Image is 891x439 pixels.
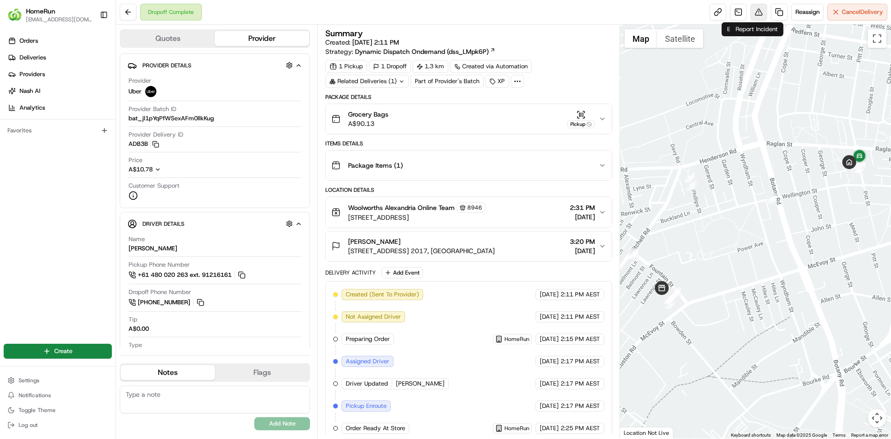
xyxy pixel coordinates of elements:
span: 2:31 PM [570,203,595,212]
span: 2:17 PM AEST [561,380,600,388]
div: 1 Dropoff [369,60,411,73]
div: 8 [665,293,675,303]
span: Provider Details [142,62,191,69]
div: Events [722,22,751,36]
button: [EMAIL_ADDRESS][DOMAIN_NAME] [26,16,92,23]
div: Related Deliveries (1) [325,75,409,88]
button: Map camera controls [868,409,886,427]
span: [STREET_ADDRESS] 2017, [GEOGRAPHIC_DATA] [348,246,495,256]
span: Pickup Enroute [346,402,387,410]
span: Driver Updated [346,380,388,388]
span: Toggle Theme [19,406,56,414]
a: Orders [4,33,116,48]
button: A$10.78 [129,165,210,174]
span: Settings [19,377,39,384]
button: CancelDelivery [827,4,887,20]
div: [PERSON_NAME] [129,244,177,253]
button: Keyboard shortcuts [731,432,771,439]
span: Created: [325,38,399,47]
span: [DATE] [540,290,559,299]
span: Created (Sent To Provider) [346,290,419,299]
div: Delivery Activity [325,269,376,276]
button: Settings [4,374,112,387]
span: [PHONE_NUMBER] [138,298,190,307]
span: Price [129,156,142,164]
span: Tip [129,315,137,324]
span: HomeRun [26,7,55,16]
button: Log out [4,419,112,432]
div: Package Details [325,93,612,101]
span: HomeRun [504,425,529,432]
span: Provider [129,77,151,85]
span: A$10.78 [129,165,153,173]
span: Analytics [19,104,45,112]
span: 2:17 PM AEST [561,357,600,366]
button: Package Items (1) [326,151,611,180]
button: Notes [121,365,215,380]
div: 10 [686,180,697,190]
span: Reassign [795,8,820,16]
div: 9 [628,249,639,259]
button: Grocery BagsA$90.13Pickup [326,104,611,134]
div: XP [485,75,509,88]
span: 3:20 PM [570,237,595,246]
button: Show satellite imagery [657,29,703,48]
span: Woolworths Alexandria Online Team [348,203,455,212]
span: Deliveries [19,53,46,62]
div: 11 [684,172,695,183]
span: [DATE] [540,357,559,366]
span: Package Items ( 1 ) [348,161,403,170]
span: Driver Details [142,220,184,228]
div: 1 Pickup [325,60,367,73]
div: 14 [855,163,865,173]
div: 12 [767,194,777,204]
span: [DATE] [540,335,559,343]
div: A$0.00 [129,325,149,333]
div: Location Not Live [620,427,673,439]
span: bat_jl1pYqPfWSexAFm0llkKug [129,114,214,123]
button: Show street map [625,29,657,48]
span: [DATE] [540,313,559,321]
span: 8946 [467,204,482,211]
span: 2:25 PM AEST [561,424,600,432]
a: Created via Automation [450,60,532,73]
a: Terms [833,432,846,438]
div: 13 [855,163,865,173]
button: Add Event [381,267,423,278]
span: Dynamic Dispatch Ondemand (dss_LMpk6P) [355,47,489,56]
div: 3 [625,249,635,259]
span: Pickup Phone Number [129,261,190,269]
button: Woolworths Alexandria Online Team8946[STREET_ADDRESS]2:31 PM[DATE] [326,197,611,228]
div: 6 [666,291,677,301]
button: Flags [215,365,309,380]
span: [DATE] [570,212,595,222]
span: Uber [129,87,142,96]
img: uber-new-logo.jpeg [145,86,156,97]
span: Order Ready At Store [346,424,405,432]
h3: Summary [325,29,363,38]
button: Toggle Theme [4,404,112,417]
span: 2:17 PM AEST [561,402,600,410]
div: 1.3 km [413,60,448,73]
span: [DATE] 2:11 PM [352,38,399,46]
button: Create [4,344,112,359]
button: Provider [215,31,309,46]
a: Open this area in Google Maps (opens a new window) [622,426,653,439]
a: Providers [4,67,116,82]
span: Name [129,235,145,243]
button: Toggle fullscreen view [868,29,886,48]
span: Dropoff Phone Number [129,288,191,296]
span: [DATE] [540,402,559,410]
a: Deliveries [4,50,116,65]
button: [PERSON_NAME][STREET_ADDRESS] 2017, [GEOGRAPHIC_DATA]3:20 PM[DATE] [326,231,611,261]
div: 4 [665,299,675,309]
button: [PHONE_NUMBER] [129,297,206,308]
span: Type [129,341,142,349]
div: Report Incident [730,22,783,36]
span: [STREET_ADDRESS] [348,213,485,222]
span: Not Assigned Driver [346,313,401,321]
span: Assigned Driver [346,357,389,366]
a: Analytics [4,100,116,115]
div: 7 [664,294,674,304]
